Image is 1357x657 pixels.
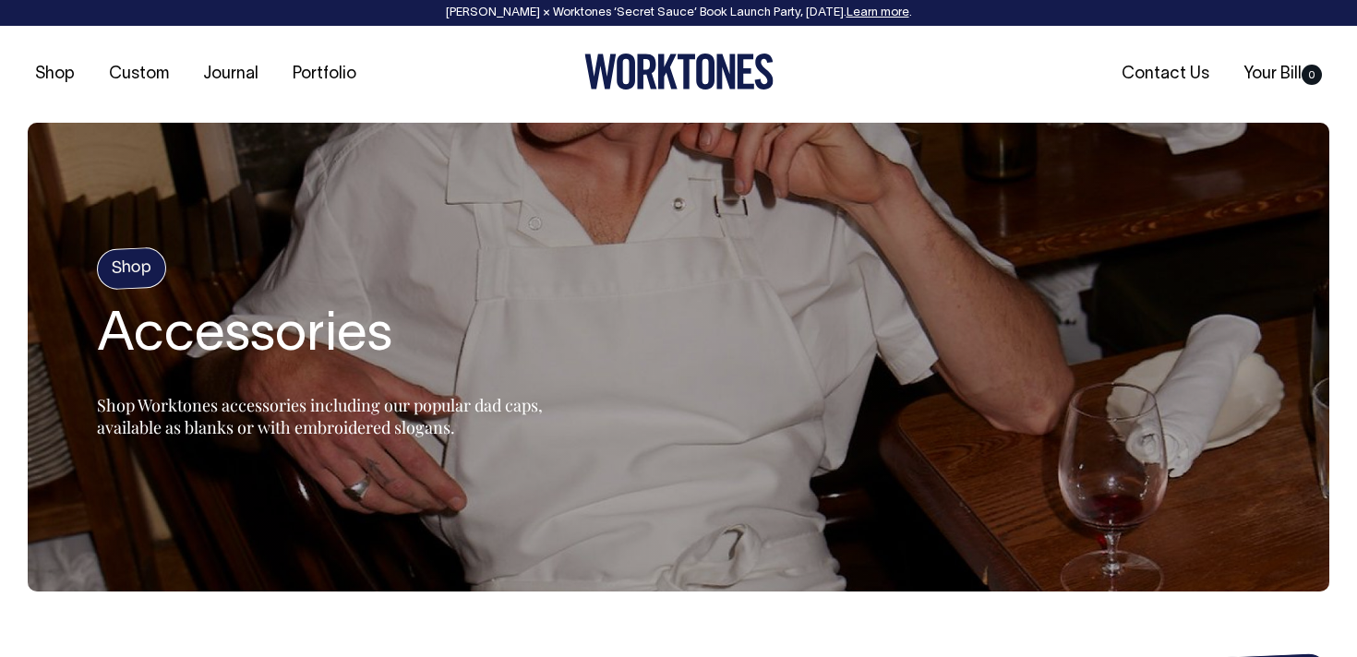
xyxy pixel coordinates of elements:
div: [PERSON_NAME] × Worktones ‘Secret Sauce’ Book Launch Party, [DATE]. . [18,6,1339,19]
h2: Accessories [97,307,558,366]
span: 0 [1302,65,1322,85]
a: Shop [28,59,82,90]
a: Portfolio [285,59,364,90]
a: Custom [102,59,176,90]
a: Your Bill0 [1236,59,1329,90]
h4: Shop [96,247,167,291]
a: Learn more [847,7,909,18]
a: Contact Us [1114,59,1217,90]
span: Shop Worktones accessories including our popular dad caps, available as blanks or with embroidere... [97,394,543,438]
a: Journal [196,59,266,90]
